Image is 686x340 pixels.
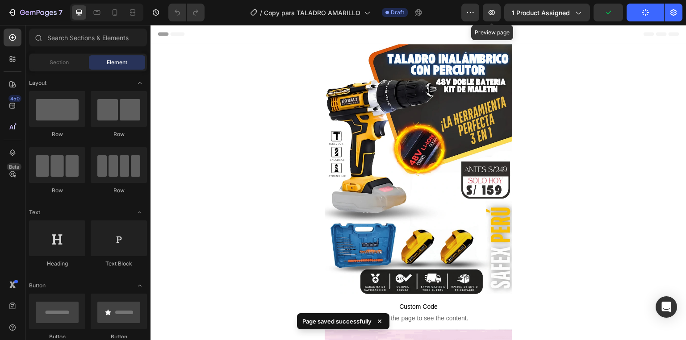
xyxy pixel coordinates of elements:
span: / [260,8,262,17]
span: Element [107,58,127,66]
button: 1 product assigned [504,4,590,21]
div: Open Intercom Messenger [656,296,677,318]
div: Text Block [91,260,147,268]
p: 7 [59,7,63,18]
span: Button [29,282,46,290]
div: Beta [7,163,21,170]
div: Row [29,187,85,195]
div: Undo/Redo [168,4,205,21]
span: Layout [29,79,46,87]
span: Text [29,208,40,216]
span: Toggle open [133,205,147,220]
iframe: Design area [151,25,686,340]
span: Toggle open [133,76,147,90]
div: 450 [8,95,21,102]
p: Page saved successfully [302,317,372,326]
span: Toggle open [133,278,147,293]
span: Section [50,58,69,66]
div: Row [91,187,147,195]
input: Search Sections & Elements [29,29,147,46]
div: Row [29,130,85,138]
span: Draft [391,8,404,17]
div: Heading [29,260,85,268]
button: 7 [4,4,67,21]
div: Row [91,130,147,138]
span: Copy para TALADRO AMARILLO [264,8,360,17]
span: 1 product assigned [512,8,570,17]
